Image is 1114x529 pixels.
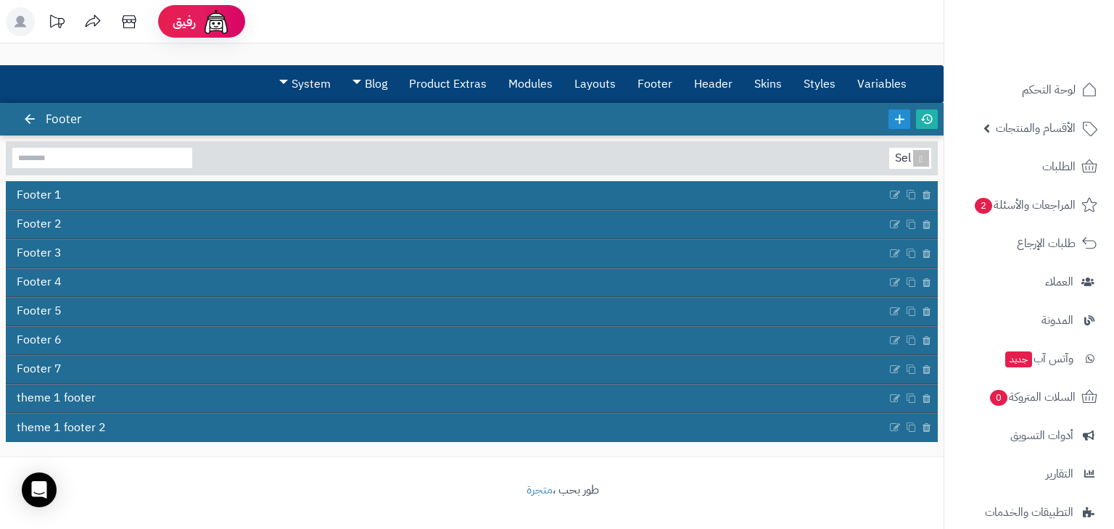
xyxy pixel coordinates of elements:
span: Footer 7 [17,361,62,378]
span: الأقسام والمنتجات [996,118,1076,138]
a: theme 1 footer 2 [6,414,887,441]
span: theme 1 footer [17,390,96,407]
a: لوحة التحكم [953,72,1105,107]
span: لوحة التحكم [1022,80,1076,100]
span: 2 [975,198,992,214]
a: Footer 4 [6,269,887,296]
a: Footer 7 [6,356,887,383]
a: وآتس آبجديد [953,341,1105,376]
span: Footer 6 [17,332,62,349]
a: تحديثات المنصة [38,7,75,40]
a: الطلبات [953,149,1105,184]
span: الطلبات [1042,157,1076,177]
a: العملاء [953,264,1105,299]
a: System [268,66,342,102]
a: السلات المتروكة0 [953,380,1105,415]
span: Footer 3 [17,245,62,262]
img: logo-2.png [1015,41,1100,71]
span: التطبيقات والخدمات [985,502,1073,522]
span: رفيق [173,13,196,30]
a: Footer 6 [6,327,887,354]
a: أدوات التسويق [953,418,1105,453]
span: Footer 2 [17,216,62,233]
a: theme 1 footer [6,385,887,412]
span: Footer 4 [17,274,62,291]
span: المراجعات والأسئلة [973,195,1076,215]
span: المدونة [1041,310,1073,330]
span: السلات المتروكة [989,387,1076,407]
a: Skins [743,66,793,102]
span: وآتس آب [1004,349,1073,369]
a: Footer 3 [6,240,887,267]
a: المراجعات والأسئلة2 [953,188,1105,222]
a: Header [683,66,743,102]
a: طلبات الإرجاع [953,226,1105,261]
a: Footer 1 [6,181,887,209]
span: Footer 1 [17,187,62,204]
div: Open Intercom Messenger [22,472,57,507]
span: التقارير [1046,464,1073,484]
a: Layouts [564,66,627,102]
a: Footer 5 [6,298,887,325]
div: Select... [889,148,928,169]
span: طلبات الإرجاع [1017,233,1076,254]
img: ai-face.png [202,7,231,36]
a: التقارير [953,457,1105,491]
div: Footer [26,103,96,136]
span: جديد [1005,351,1032,367]
a: Styles [793,66,846,102]
span: 0 [990,390,1007,406]
a: المدونة [953,303,1105,338]
span: Footer 5 [17,303,62,320]
a: Blog [342,66,398,102]
a: Variables [846,66,917,102]
span: العملاء [1045,272,1073,292]
span: theme 1 footer 2 [17,420,106,436]
a: متجرة [527,481,553,499]
a: Footer 2 [6,211,887,238]
span: أدوات التسويق [1010,425,1073,446]
a: Footer [627,66,683,102]
a: Modules [498,66,564,102]
a: Product Extras [398,66,498,102]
